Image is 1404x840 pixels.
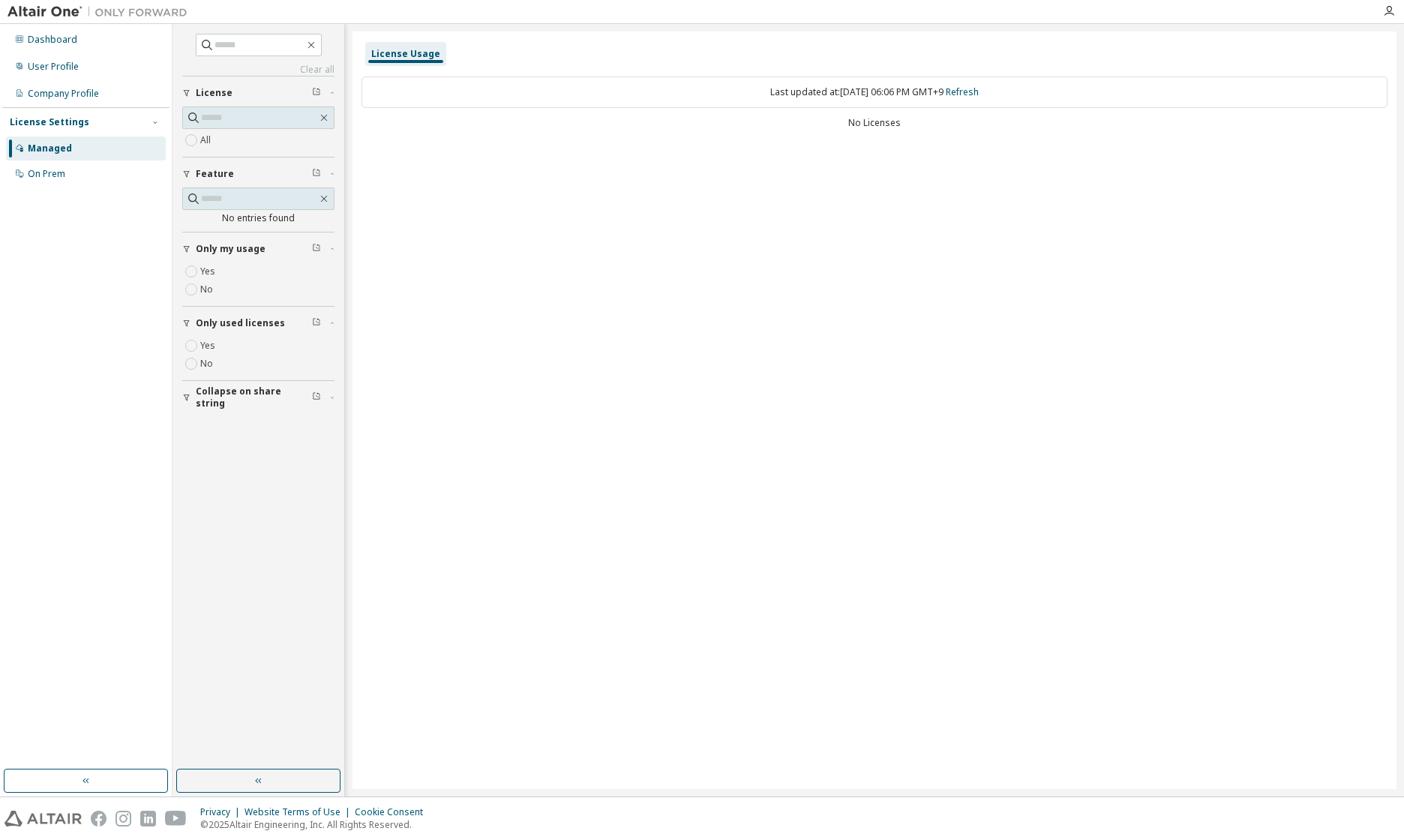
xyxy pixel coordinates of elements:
[182,157,334,190] button: Feature
[200,280,216,298] label: No
[196,317,285,329] span: Only used licenses
[182,76,334,109] button: License
[244,806,355,818] div: Website Terms of Use
[361,117,1387,129] div: No Licenses
[200,355,216,373] label: No
[196,385,312,409] span: Collapse on share string
[200,131,214,149] label: All
[28,142,72,154] div: Managed
[361,76,1387,108] div: Last updated at: [DATE] 06:06 PM GMT+9
[4,811,82,826] img: altair_logo.svg
[946,85,979,98] a: Refresh
[196,168,234,180] span: Feature
[196,87,232,99] span: License
[312,168,321,180] span: Clear filter
[165,811,187,826] img: youtube.svg
[182,64,334,76] a: Clear all
[91,811,106,826] img: facebook.svg
[182,381,334,414] button: Collapse on share string
[182,212,334,224] div: No entries found
[312,391,321,403] span: Clear filter
[312,317,321,329] span: Clear filter
[312,87,321,99] span: Clear filter
[182,307,334,340] button: Only used licenses
[115,811,131,826] img: instagram.svg
[200,806,244,818] div: Privacy
[140,811,156,826] img: linkedin.svg
[371,48,440,60] div: License Usage
[196,243,265,255] span: Only my usage
[355,806,432,818] div: Cookie Consent
[28,34,77,46] div: Dashboard
[7,4,195,19] img: Altair One
[200,818,432,831] p: © 2025 Altair Engineering, Inc. All Rights Reserved.
[182,232,334,265] button: Only my usage
[312,243,321,255] span: Clear filter
[200,337,218,355] label: Yes
[28,168,65,180] div: On Prem
[28,88,99,100] div: Company Profile
[200,262,218,280] label: Yes
[10,116,89,128] div: License Settings
[28,61,79,73] div: User Profile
